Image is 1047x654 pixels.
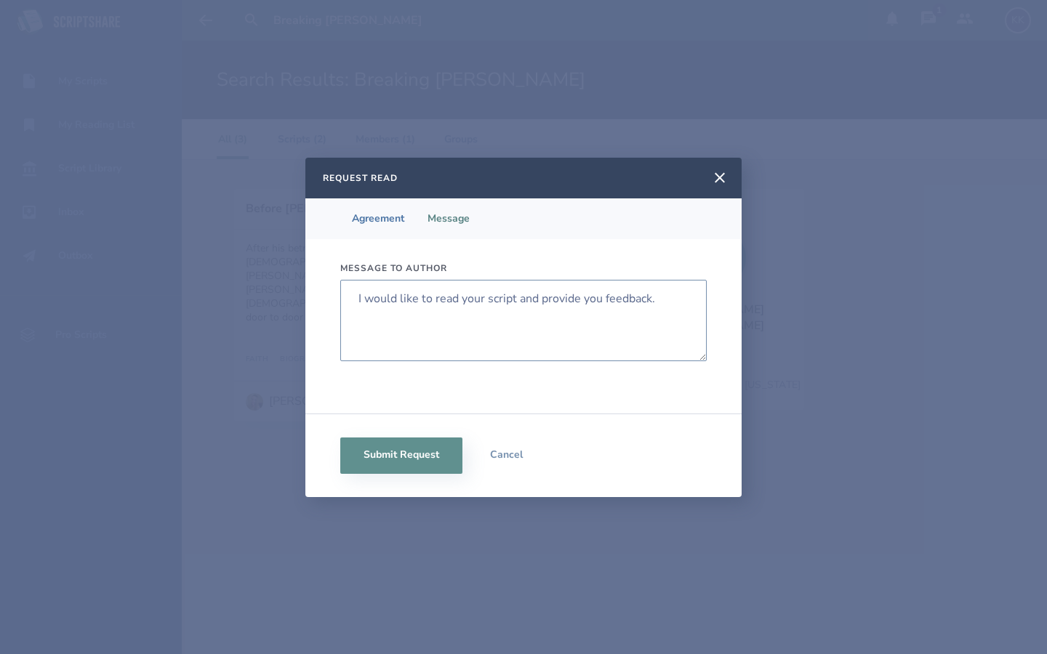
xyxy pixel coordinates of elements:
[340,280,707,361] textarea: I would like to read your script and provide you feedback.
[462,437,550,474] button: Cancel
[416,198,481,239] li: Message
[323,172,398,184] h2: Request Read
[340,198,416,239] li: Agreement
[340,437,462,474] button: Submit Request
[340,262,707,274] label: Message to author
